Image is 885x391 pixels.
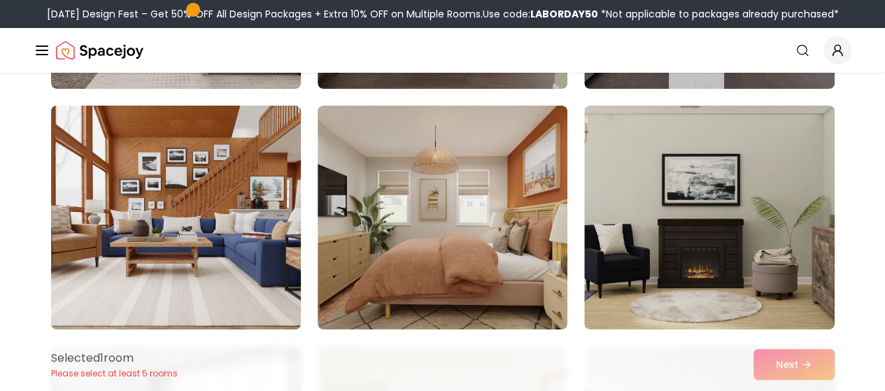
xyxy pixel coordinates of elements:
[51,350,178,367] p: Selected 1 room
[318,106,567,329] img: Room room-32
[34,28,851,73] nav: Global
[45,100,307,335] img: Room room-31
[598,7,839,21] span: *Not applicable to packages already purchased*
[483,7,598,21] span: Use code:
[47,7,839,21] div: [DATE] Design Fest – Get 50% OFF All Design Packages + Extra 10% OFF on Multiple Rooms.
[56,36,143,64] img: Spacejoy Logo
[51,368,178,379] p: Please select at least 5 rooms
[56,36,143,64] a: Spacejoy
[530,7,598,21] b: LABORDAY50
[584,106,834,329] img: Room room-33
